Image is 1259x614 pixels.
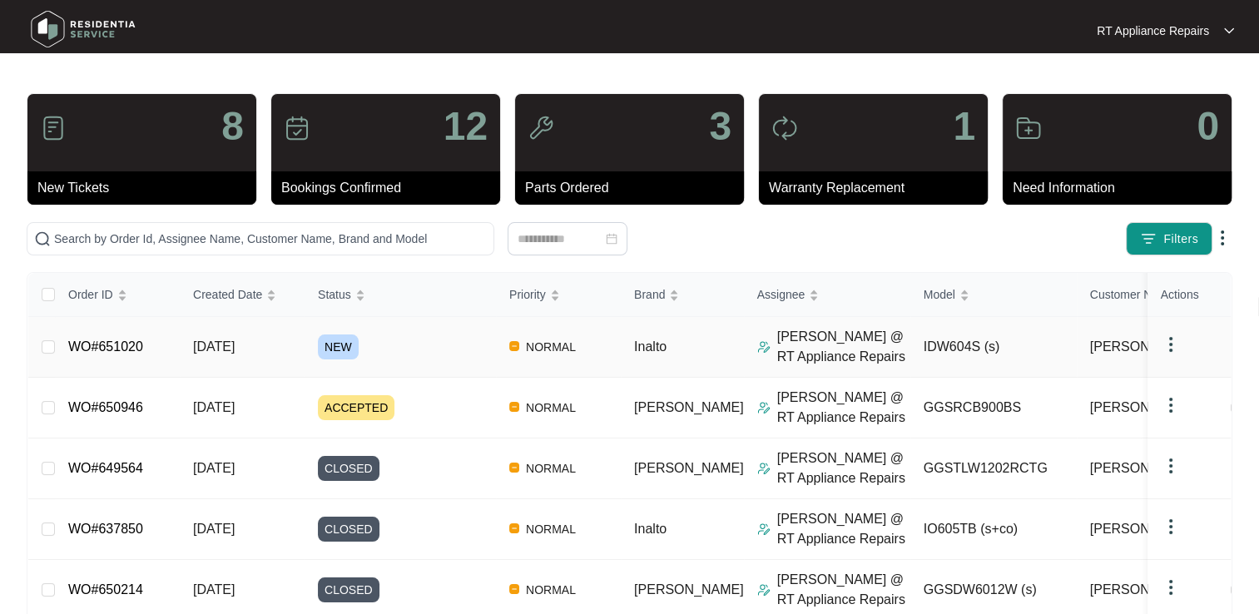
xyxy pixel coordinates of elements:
[34,230,51,247] img: search-icon
[509,463,519,473] img: Vercel Logo
[1161,577,1181,597] img: dropdown arrow
[621,273,744,317] th: Brand
[1163,230,1198,248] span: Filters
[910,438,1077,499] td: GGSTLW1202RCTG
[910,317,1077,378] td: IDW604S (s)
[634,582,744,597] span: [PERSON_NAME]
[193,339,235,354] span: [DATE]
[757,340,771,354] img: Assigner Icon
[1224,27,1234,35] img: dropdown arrow
[1090,519,1200,539] span: [PERSON_NAME]
[193,461,235,475] span: [DATE]
[525,178,744,198] p: Parts Ordered
[180,273,305,317] th: Created Date
[1140,230,1157,247] img: filter icon
[68,522,143,536] a: WO#637850
[528,115,554,141] img: icon
[757,462,771,475] img: Assigner Icon
[68,461,143,475] a: WO#649564
[757,285,805,304] span: Assignee
[634,285,665,304] span: Brand
[519,580,582,600] span: NORMAL
[519,458,582,478] span: NORMAL
[1077,273,1243,317] th: Customer Name
[1090,458,1200,478] span: [PERSON_NAME]
[509,285,546,304] span: Priority
[910,273,1077,317] th: Model
[318,577,379,602] span: CLOSED
[1161,456,1181,476] img: dropdown arrow
[318,456,379,481] span: CLOSED
[318,334,359,359] span: NEW
[771,115,798,141] img: icon
[519,398,582,418] span: NORMAL
[25,4,141,54] img: residentia service logo
[193,522,235,536] span: [DATE]
[55,273,180,317] th: Order ID
[1097,22,1209,39] p: RT Appliance Repairs
[634,522,667,536] span: Inalto
[1161,395,1181,415] img: dropdown arrow
[193,285,262,304] span: Created Date
[68,339,143,354] a: WO#651020
[54,230,487,248] input: Search by Order Id, Assignee Name, Customer Name, Brand and Model
[318,517,379,542] span: CLOSED
[1212,228,1232,248] img: dropdown arrow
[1015,115,1042,141] img: icon
[496,273,621,317] th: Priority
[924,285,955,304] span: Model
[221,106,244,146] p: 8
[1161,334,1181,354] img: dropdown arrow
[777,570,910,610] p: [PERSON_NAME] @ RT Appliance Repairs
[37,178,256,198] p: New Tickets
[68,285,113,304] span: Order ID
[777,509,910,549] p: [PERSON_NAME] @ RT Appliance Repairs
[1090,285,1175,304] span: Customer Name
[68,582,143,597] a: WO#650214
[509,523,519,533] img: Vercel Logo
[910,378,1077,438] td: GGSRCB900BS
[769,178,988,198] p: Warranty Replacement
[777,448,910,488] p: [PERSON_NAME] @ RT Appliance Repairs
[1161,517,1181,537] img: dropdown arrow
[1197,106,1219,146] p: 0
[40,115,67,141] img: icon
[634,400,744,414] span: [PERSON_NAME]
[1147,273,1231,317] th: Actions
[284,115,310,141] img: icon
[757,583,771,597] img: Assigner Icon
[193,582,235,597] span: [DATE]
[744,273,910,317] th: Assignee
[910,499,1077,560] td: IO605TB (s+co)
[953,106,975,146] p: 1
[509,584,519,594] img: Vercel Logo
[509,341,519,351] img: Vercel Logo
[193,400,235,414] span: [DATE]
[444,106,488,146] p: 12
[634,461,744,475] span: [PERSON_NAME]
[1090,398,1211,418] span: [PERSON_NAME]...
[305,273,496,317] th: Status
[1090,580,1211,600] span: [PERSON_NAME]...
[519,519,582,539] span: NORMAL
[757,522,771,536] img: Assigner Icon
[1090,337,1200,357] span: [PERSON_NAME]
[509,402,519,412] img: Vercel Logo
[318,395,394,420] span: ACCEPTED
[634,339,667,354] span: Inalto
[777,327,910,367] p: [PERSON_NAME] @ RT Appliance Repairs
[519,337,582,357] span: NORMAL
[1013,178,1232,198] p: Need Information
[777,388,910,428] p: [PERSON_NAME] @ RT Appliance Repairs
[281,178,500,198] p: Bookings Confirmed
[709,106,731,146] p: 3
[68,400,143,414] a: WO#650946
[318,285,351,304] span: Status
[1126,222,1212,255] button: filter iconFilters
[757,401,771,414] img: Assigner Icon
